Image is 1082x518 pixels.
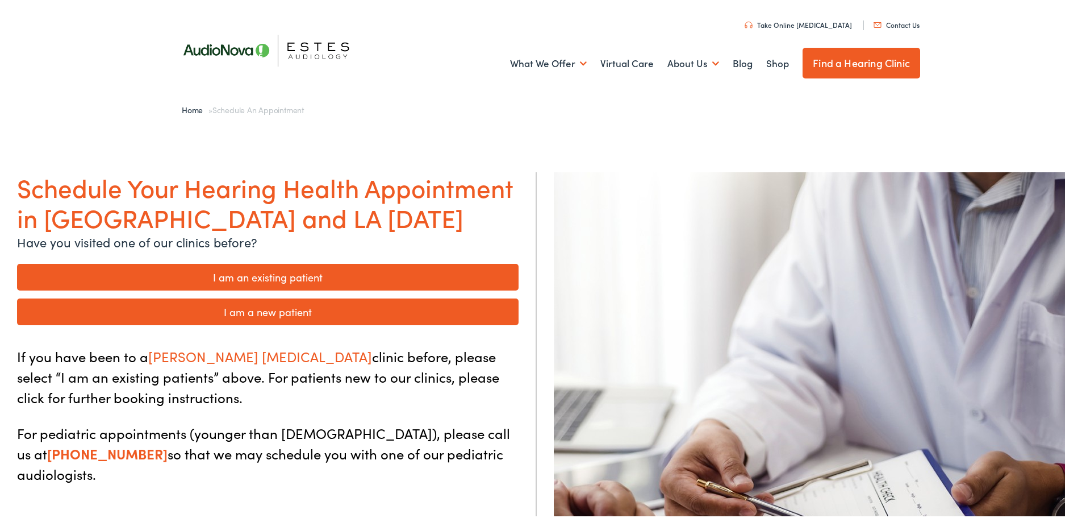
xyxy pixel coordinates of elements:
a: [PHONE_NUMBER] [47,442,168,461]
span: » [182,102,304,113]
a: Blog [733,40,753,82]
p: If you have been to a clinic before, please select “I am an existing patients” above. For patient... [17,344,519,405]
a: What We Offer [510,40,587,82]
a: Take Online [MEDICAL_DATA] [745,18,852,27]
p: Have you visited one of our clinics before? [17,230,519,249]
a: Virtual Care [600,40,654,82]
a: I am an existing patient [17,262,519,288]
span: Schedule an Appointment [212,102,304,113]
a: Shop [766,40,789,82]
a: Contact Us [874,18,920,27]
a: I am a new patient [17,296,519,323]
a: About Us [667,40,719,82]
h1: Schedule Your Hearing Health Appointment in [GEOGRAPHIC_DATA] and LA [DATE] [17,170,519,230]
img: utility icon [874,20,882,26]
img: utility icon [745,19,753,26]
a: Home [182,102,208,113]
span: [PERSON_NAME] [MEDICAL_DATA] [148,345,372,363]
p: For pediatric appointments (younger than [DEMOGRAPHIC_DATA]), please call us at so that we may sc... [17,421,519,482]
a: Find a Hearing Clinic [803,45,920,76]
